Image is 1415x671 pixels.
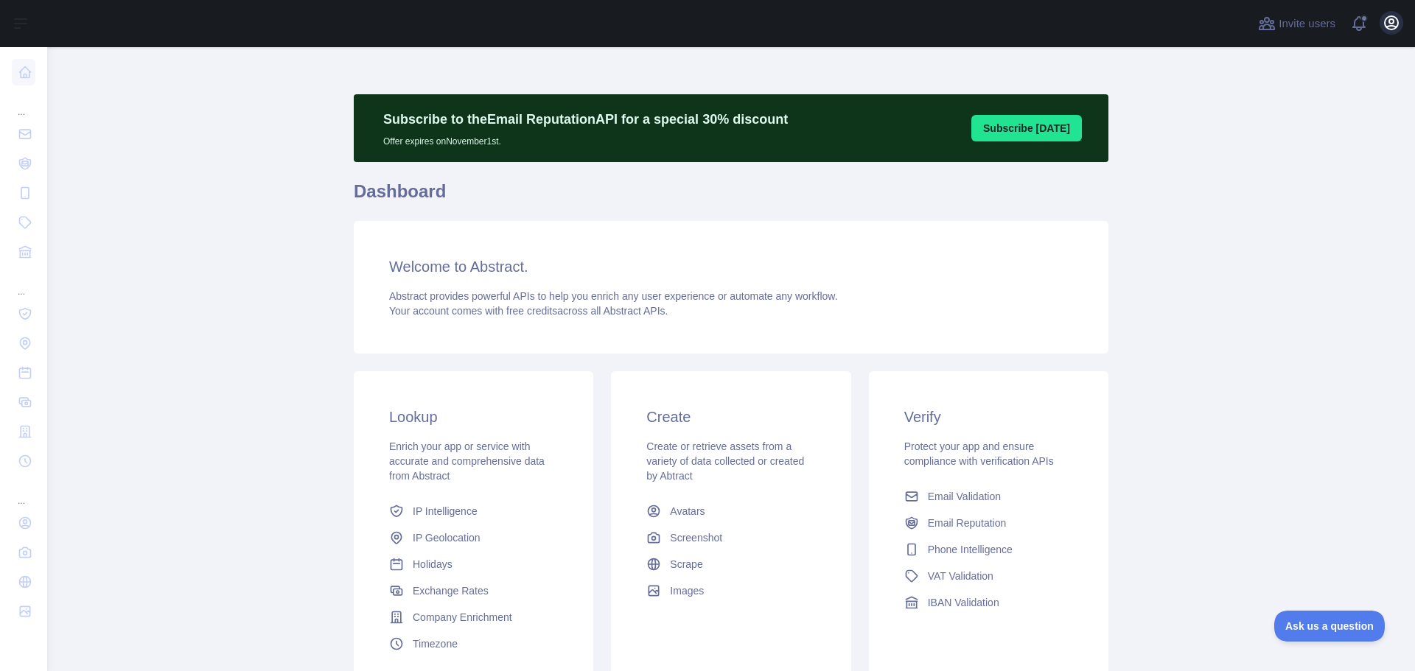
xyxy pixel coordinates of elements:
[12,477,35,507] div: ...
[1279,15,1335,32] span: Invite users
[928,542,1013,557] span: Phone Intelligence
[389,407,558,427] h3: Lookup
[928,569,993,583] span: VAT Validation
[898,536,1079,563] a: Phone Intelligence
[670,504,705,519] span: Avatars
[670,530,722,545] span: Screenshot
[383,630,564,657] a: Timezone
[12,268,35,298] div: ...
[1274,611,1386,642] iframe: Toggle Customer Support
[646,440,804,482] span: Create or retrieve assets from a variety of data collected or created by Abtract
[898,563,1079,589] a: VAT Validation
[640,524,821,551] a: Screenshot
[389,290,838,302] span: Abstract provides powerful APIs to help you enrich any user experience or automate any workflow.
[413,504,478,519] span: IP Intelligence
[928,595,999,610] span: IBAN Validation
[413,530,481,545] span: IP Geolocation
[898,589,1079,616] a: IBAN Validation
[971,115,1082,141] button: Subscribe [DATE]
[413,557,453,572] span: Holidays
[670,583,704,598] span: Images
[413,583,489,598] span: Exchange Rates
[640,577,821,604] a: Images
[413,610,512,625] span: Company Enrichment
[413,636,458,651] span: Timezone
[1255,12,1338,35] button: Invite users
[928,489,1001,504] span: Email Validation
[383,577,564,604] a: Exchange Rates
[640,498,821,524] a: Avatars
[640,551,821,577] a: Scrape
[383,604,564,630] a: Company Enrichment
[383,498,564,524] a: IP Intelligence
[383,109,788,130] p: Subscribe to the Email Reputation API for a special 30 % discount
[898,510,1079,536] a: Email Reputation
[383,130,788,147] p: Offer expires on November 1st.
[383,551,564,577] a: Holidays
[389,256,1073,277] h3: Welcome to Abstract.
[389,440,545,482] span: Enrich your app or service with accurate and comprehensive data from Abstract
[670,557,702,572] span: Scrape
[904,407,1073,427] h3: Verify
[928,516,1007,530] span: Email Reputation
[389,305,668,317] span: Your account comes with across all Abstract APIs.
[898,483,1079,510] a: Email Validation
[506,305,557,317] span: free credits
[383,524,564,551] a: IP Geolocation
[904,440,1054,467] span: Protect your app and ensure compliance with verification APIs
[12,88,35,118] div: ...
[354,180,1108,215] h1: Dashboard
[646,407,815,427] h3: Create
